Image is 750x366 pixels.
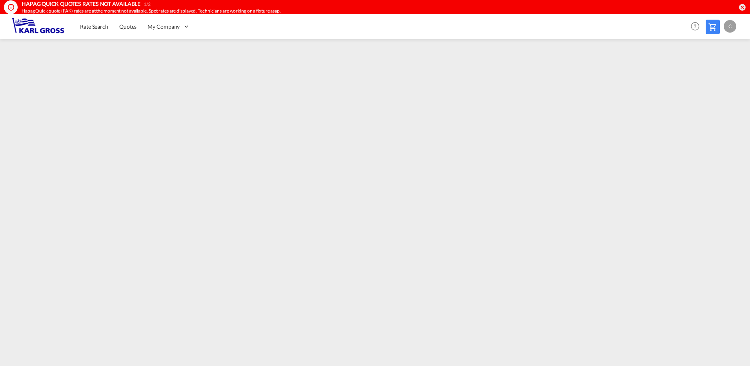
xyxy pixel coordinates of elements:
[80,23,108,30] span: Rate Search
[22,8,635,15] div: Hapag Quick quote (FAK) rates are at the moment not available, Spot rates are displayed. Technici...
[142,14,195,39] div: My Company
[12,18,65,35] img: 3269c73066d711f095e541db4db89301.png
[114,14,142,39] a: Quotes
[7,3,15,11] md-icon: icon-information-outline
[147,23,180,31] span: My Company
[75,14,114,39] a: Rate Search
[144,1,151,8] div: 1/2
[688,20,702,33] span: Help
[724,20,736,33] div: C
[738,3,746,11] button: icon-close-circle
[688,20,706,34] div: Help
[119,23,137,30] span: Quotes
